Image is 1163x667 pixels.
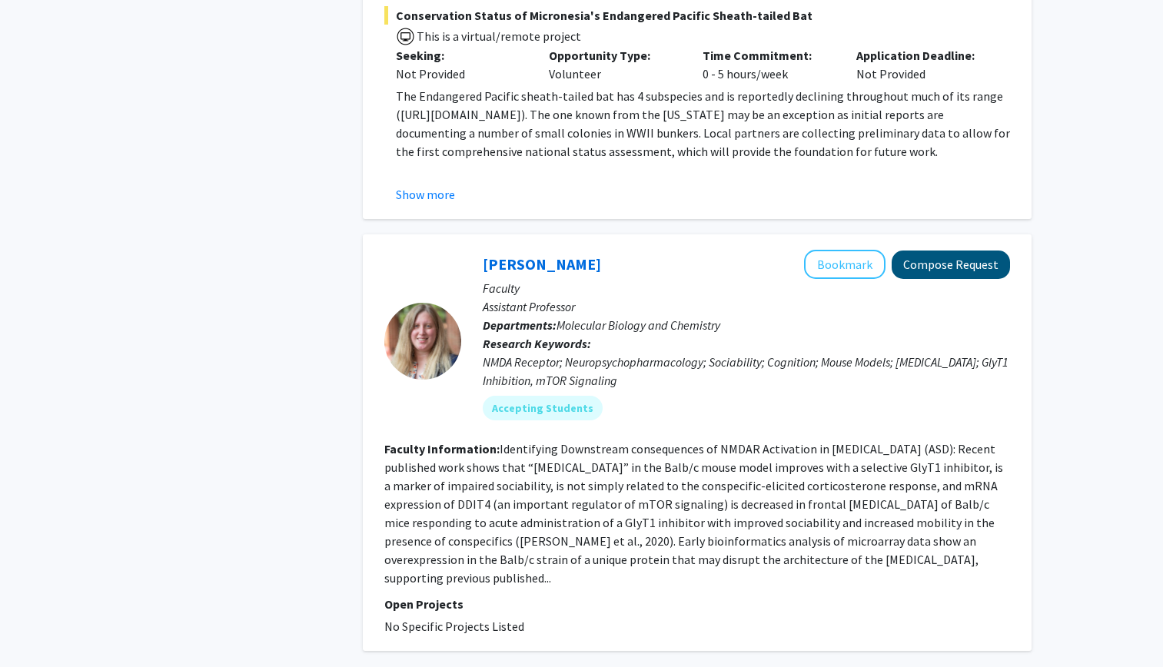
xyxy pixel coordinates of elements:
[691,46,845,83] div: 0 - 5 hours/week
[396,65,527,83] div: Not Provided
[384,595,1010,613] p: Open Projects
[483,336,591,351] b: Research Keywords:
[483,353,1010,390] div: NMDA Receptor; Neuropsychopharmacology; Sociability; Cognition; Mouse Models; [MEDICAL_DATA]; Gly...
[483,254,601,274] a: [PERSON_NAME]
[483,317,557,333] b: Departments:
[703,46,833,65] p: Time Commitment:
[396,185,455,204] button: Show more
[384,6,1010,25] span: Conservation Status of Micronesia's Endangered Pacific Sheath-tailed Bat
[483,279,1010,297] p: Faculty
[804,250,886,279] button: Add Jessica Burket to Bookmarks
[892,251,1010,279] button: Compose Request to Jessica Burket
[384,619,524,634] span: No Specific Projects Listed
[537,46,691,83] div: Volunteer
[856,46,987,65] p: Application Deadline:
[384,441,500,456] b: Faculty Information:
[557,317,720,333] span: Molecular Biology and Chemistry
[384,441,1003,586] fg-read-more: Identifying Downstream consequences of NMDAR Activation in [MEDICAL_DATA] (ASD): Recent published...
[396,87,1010,161] p: The Endangered Pacific sheath-tailed bat has 4 subspecies and is reportedly declining throughout ...
[483,297,1010,316] p: Assistant Professor
[549,46,680,65] p: Opportunity Type:
[483,396,603,420] mat-chip: Accepting Students
[396,46,527,65] p: Seeking:
[415,28,581,44] span: This is a virtual/remote project
[12,598,65,655] iframe: Chat
[845,46,999,83] div: Not Provided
